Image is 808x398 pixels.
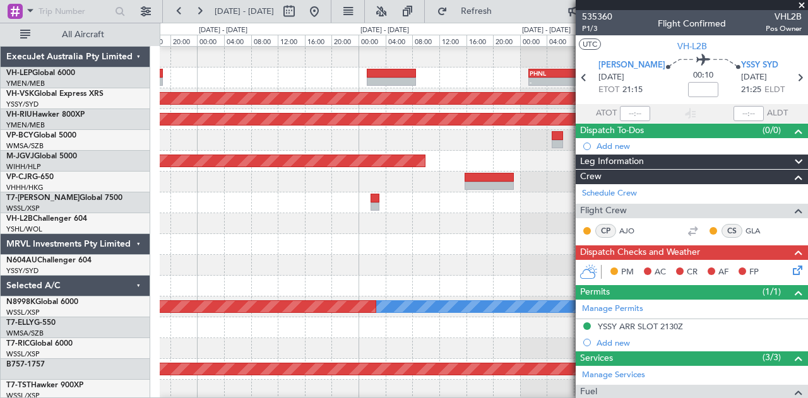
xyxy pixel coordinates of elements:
[305,35,332,46] div: 16:00
[597,337,802,348] div: Add new
[6,153,77,160] a: M-JGVJGlobal 5000
[6,111,85,119] a: VH-RIUHawker 800XP
[6,225,42,234] a: YSHL/WOL
[749,266,759,279] span: FP
[621,266,634,279] span: PM
[6,257,92,264] a: N604AUChallenger 604
[6,194,80,202] span: T7-[PERSON_NAME]
[622,84,643,97] span: 21:15
[579,38,601,50] button: UTC
[6,349,40,359] a: WSSL/XSP
[6,162,41,172] a: WIHH/HLP
[722,224,742,238] div: CS
[580,155,644,169] span: Leg Information
[596,107,617,120] span: ATOT
[520,35,547,46] div: 00:00
[6,298,78,306] a: N8998KGlobal 6000
[199,25,247,36] div: [DATE] - [DATE]
[450,7,503,16] span: Refresh
[580,170,602,184] span: Crew
[620,106,650,121] input: --:--
[6,319,34,327] span: T7-ELLY
[386,35,413,46] div: 04:00
[6,308,40,317] a: WSSL/XSP
[619,225,648,237] a: AJO
[278,35,305,46] div: 12:00
[6,111,32,119] span: VH-RIU
[6,215,87,223] a: VH-L2BChallenger 604
[580,204,627,218] span: Flight Crew
[530,78,562,86] div: -
[658,17,726,30] div: Flight Confirmed
[6,100,39,109] a: YSSY/SYD
[6,361,45,368] a: B757-1757
[574,35,601,46] div: 08:00
[582,303,643,315] a: Manage Permits
[6,257,37,264] span: N604AU
[6,215,33,223] span: VH-L2B
[6,173,54,181] a: VP-CJRG-650
[412,35,439,46] div: 08:00
[6,79,45,88] a: YMEN/MEB
[6,132,33,139] span: VP-BCY
[693,69,713,82] span: 00:10
[562,78,595,86] div: -
[582,369,645,382] a: Manage Services
[466,35,494,46] div: 16:00
[598,321,683,332] div: YSSY ARR SLOT 2130Z
[6,90,34,98] span: VH-VSK
[580,285,610,300] span: Permits
[741,84,761,97] span: 21:25
[597,141,802,151] div: Add new
[197,35,224,46] div: 00:00
[598,84,619,97] span: ETOT
[6,340,73,348] a: T7-RICGlobal 6000
[746,225,774,237] a: GLA
[6,69,32,77] span: VH-LEP
[493,35,520,46] div: 20:00
[170,35,198,46] div: 20:00
[687,266,698,279] span: CR
[763,285,781,298] span: (1/1)
[595,224,616,238] div: CP
[6,132,76,139] a: VP-BCYGlobal 5000
[530,69,562,77] div: PHNL
[547,35,574,46] div: 04:00
[6,194,122,202] a: T7-[PERSON_NAME]Global 7500
[741,59,778,72] span: YSSY SYD
[677,40,707,53] span: VH-L2B
[582,23,612,34] span: P1/3
[766,23,802,34] span: Pos Owner
[331,35,359,46] div: 20:00
[522,25,571,36] div: [DATE] - [DATE]
[6,340,30,348] span: T7-RIC
[582,187,637,200] a: Schedule Crew
[718,266,728,279] span: AF
[6,204,40,213] a: WSSL/XSP
[439,35,466,46] div: 12:00
[655,266,666,279] span: AC
[598,59,665,72] span: [PERSON_NAME]
[766,10,802,23] span: VHL2B
[14,25,137,45] button: All Aircraft
[598,71,624,84] span: [DATE]
[33,30,133,39] span: All Aircraft
[580,124,644,138] span: Dispatch To-Dos
[6,141,44,151] a: WMSA/SZB
[6,329,44,338] a: WMSA/SZB
[6,382,31,389] span: T7-TST
[6,183,44,192] a: VHHH/HKG
[6,361,32,368] span: B757-1
[582,10,612,23] span: 535360
[767,107,788,120] span: ALDT
[39,2,111,21] input: Trip Number
[431,1,507,21] button: Refresh
[359,35,386,46] div: 00:00
[224,35,251,46] div: 04:00
[6,69,75,77] a: VH-LEPGlobal 6000
[6,266,39,276] a: YSSY/SYD
[580,245,700,260] span: Dispatch Checks and Weather
[6,120,45,130] a: YMEN/MEB
[6,319,56,327] a: T7-ELLYG-550
[6,153,34,160] span: M-JGVJ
